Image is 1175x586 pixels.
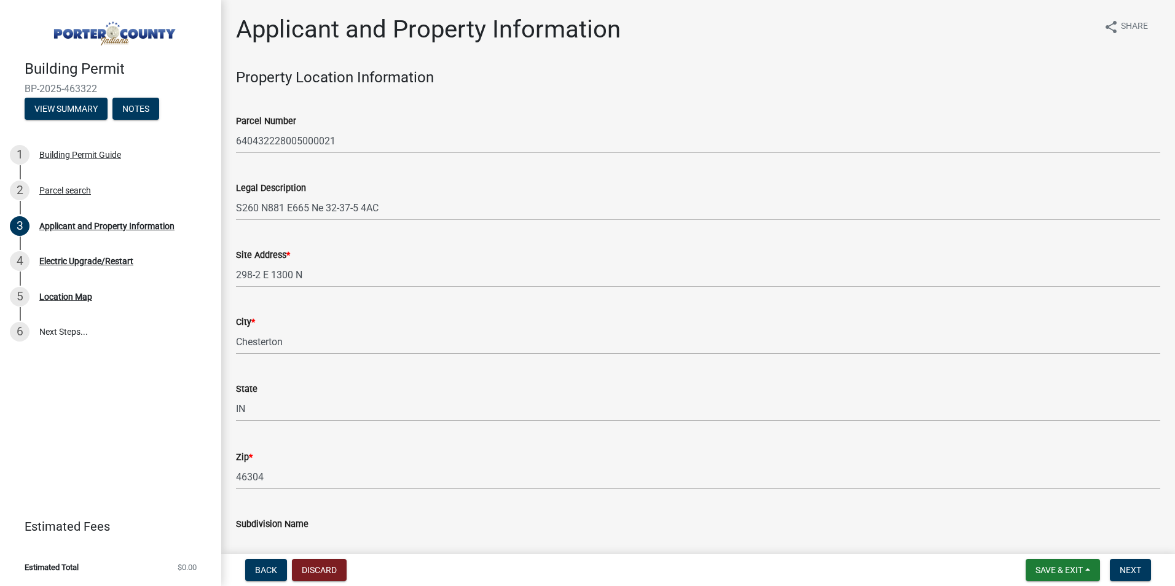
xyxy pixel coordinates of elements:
[39,257,133,265] div: Electric Upgrade/Restart
[112,104,159,114] wm-modal-confirm: Notes
[1035,565,1083,575] span: Save & Exit
[10,181,29,200] div: 2
[236,117,296,126] label: Parcel Number
[39,150,121,159] div: Building Permit Guide
[10,287,29,307] div: 5
[10,251,29,271] div: 4
[112,98,159,120] button: Notes
[292,559,347,581] button: Discard
[25,13,202,47] img: Porter County, Indiana
[236,520,308,529] label: Subdivision Name
[1094,15,1158,39] button: shareShare
[10,145,29,165] div: 1
[10,216,29,236] div: 3
[1120,565,1141,575] span: Next
[1121,20,1148,34] span: Share
[236,453,253,462] label: Zip
[245,559,287,581] button: Back
[1026,559,1100,581] button: Save & Exit
[39,292,92,301] div: Location Map
[1110,559,1151,581] button: Next
[39,186,91,195] div: Parcel search
[25,98,108,120] button: View Summary
[25,104,108,114] wm-modal-confirm: Summary
[255,565,277,575] span: Back
[236,184,306,193] label: Legal Description
[39,222,175,230] div: Applicant and Property Information
[236,318,255,327] label: City
[236,15,621,44] h1: Applicant and Property Information
[10,322,29,342] div: 6
[25,60,211,78] h4: Building Permit
[236,385,257,394] label: State
[236,69,1160,87] h4: Property Location Information
[10,514,202,539] a: Estimated Fees
[25,563,79,571] span: Estimated Total
[1104,20,1118,34] i: share
[236,251,290,260] label: Site Address
[25,83,197,95] span: BP-2025-463322
[178,563,197,571] span: $0.00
